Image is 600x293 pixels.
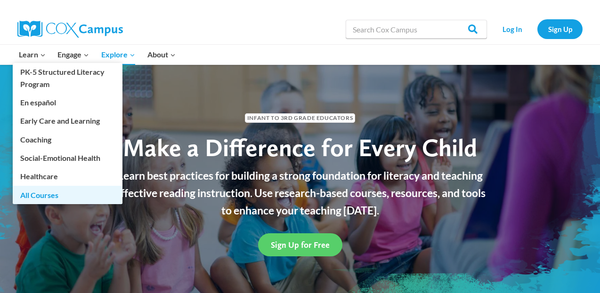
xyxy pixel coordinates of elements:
span: Make a Difference for Every Child [123,133,477,162]
button: Child menu of Explore [95,45,141,64]
a: Social-Emotional Health [13,149,122,167]
button: Child menu of About [141,45,182,64]
a: Sign Up for Free [258,233,342,256]
a: Log In [492,19,533,39]
a: Coaching [13,130,122,148]
input: Search Cox Campus [346,20,487,39]
a: Sign Up [537,19,583,39]
button: Child menu of Engage [52,45,96,64]
span: Sign Up for Free [271,240,330,250]
a: All Courses [13,186,122,204]
img: Cox Campus [17,21,123,38]
nav: Secondary Navigation [492,19,583,39]
a: PK-5 Structured Literacy Program [13,63,122,93]
nav: Primary Navigation [13,45,181,64]
button: Child menu of Learn [13,45,52,64]
a: Healthcare [13,167,122,185]
p: Learn best practices for building a strong foundation for literacy and teaching effective reading... [109,167,491,219]
span: Infant to 3rd Grade Educators [245,113,355,122]
a: En español [13,94,122,111]
a: Early Care and Learning [13,112,122,130]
